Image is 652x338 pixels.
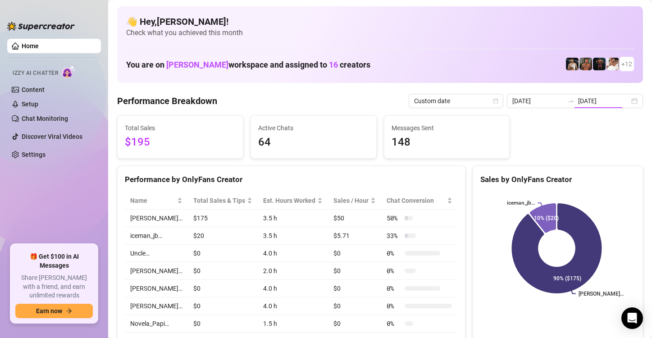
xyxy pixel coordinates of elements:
[126,28,634,38] span: Check what you achieved this month
[579,58,592,70] img: BigLiamxxx
[387,283,401,293] span: 0 %
[258,134,369,151] span: 64
[13,69,58,78] span: Izzy AI Chatter
[188,315,258,333] td: $0
[512,96,564,106] input: Start date
[188,262,258,280] td: $0
[125,134,236,151] span: $195
[15,274,93,300] span: Share [PERSON_NAME] with a friend, and earn unlimited rewards
[258,123,369,133] span: Active Chats
[387,248,401,258] span: 0 %
[328,227,381,245] td: $5.71
[328,192,381,210] th: Sales / Hour
[480,174,635,186] div: Sales by OnlyFans Creator
[258,245,328,262] td: 4.0 h
[392,123,502,133] span: Messages Sent
[258,280,328,297] td: 4.0 h
[328,245,381,262] td: $0
[387,196,445,206] span: Chat Conversion
[36,307,62,315] span: Earn now
[22,151,46,158] a: Settings
[125,210,188,227] td: [PERSON_NAME]…
[328,262,381,280] td: $0
[125,123,236,133] span: Total Sales
[125,227,188,245] td: iceman_jb…
[125,315,188,333] td: Novela_Papi…
[507,200,535,206] text: iceman_jb…
[193,196,245,206] span: Total Sales & Tips
[66,308,72,314] span: arrow-right
[22,86,45,93] a: Content
[22,100,38,108] a: Setup
[593,58,606,70] img: Muscled
[188,297,258,315] td: $0
[328,210,381,227] td: $50
[188,227,258,245] td: $20
[15,304,93,318] button: Earn nowarrow-right
[15,252,93,270] span: 🎁 Get $100 in AI Messages
[22,115,68,122] a: Chat Monitoring
[125,262,188,280] td: [PERSON_NAME]…
[387,213,401,223] span: 50 %
[392,134,502,151] span: 148
[621,307,643,329] div: Open Intercom Messenger
[188,280,258,297] td: $0
[188,245,258,262] td: $0
[126,60,370,70] h1: You are on workspace and assigned to creators
[381,192,457,210] th: Chat Conversion
[387,231,401,241] span: 33 %
[567,97,574,105] span: to
[578,291,623,297] text: [PERSON_NAME]…
[387,301,401,311] span: 0 %
[258,227,328,245] td: 3.5 h
[333,196,369,206] span: Sales / Hour
[125,280,188,297] td: [PERSON_NAME]…
[328,297,381,315] td: $0
[22,42,39,50] a: Home
[7,22,75,31] img: logo-BBDzfeDw.svg
[387,266,401,276] span: 0 %
[578,96,629,106] input: End date
[125,192,188,210] th: Name
[328,315,381,333] td: $0
[130,196,175,206] span: Name
[566,58,579,70] img: Chris
[387,319,401,329] span: 0 %
[263,196,315,206] div: Est. Hours Worked
[414,94,498,108] span: Custom date
[22,133,82,140] a: Discover Viral Videos
[606,58,619,70] img: Jake
[125,297,188,315] td: [PERSON_NAME]…
[126,15,634,28] h4: 👋 Hey, [PERSON_NAME] !
[62,65,76,78] img: AI Chatter
[493,98,498,104] span: calendar
[258,210,328,227] td: 3.5 h
[567,97,574,105] span: swap-right
[328,280,381,297] td: $0
[188,210,258,227] td: $175
[621,59,632,69] span: + 12
[258,262,328,280] td: 2.0 h
[329,60,338,69] span: 16
[117,95,217,107] h4: Performance Breakdown
[125,174,458,186] div: Performance by OnlyFans Creator
[188,192,258,210] th: Total Sales & Tips
[125,245,188,262] td: Uncle…
[258,297,328,315] td: 4.0 h
[258,315,328,333] td: 1.5 h
[166,60,228,69] span: [PERSON_NAME]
